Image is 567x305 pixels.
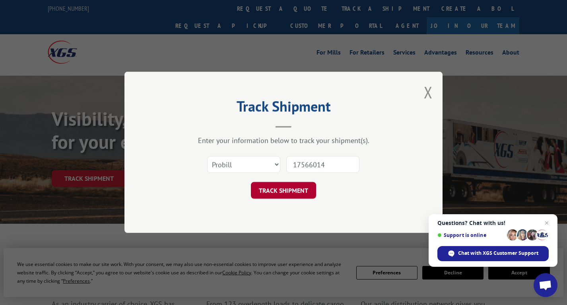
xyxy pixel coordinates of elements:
[164,136,403,145] div: Enter your information below to track your shipment(s).
[437,220,549,226] span: Questions? Chat with us!
[458,250,538,257] span: Chat with XGS Customer Support
[534,273,557,297] a: Open chat
[424,82,433,103] button: Close modal
[286,156,359,173] input: Number(s)
[164,101,403,116] h2: Track Shipment
[437,232,504,238] span: Support is online
[437,246,549,261] span: Chat with XGS Customer Support
[251,182,316,199] button: TRACK SHIPMENT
